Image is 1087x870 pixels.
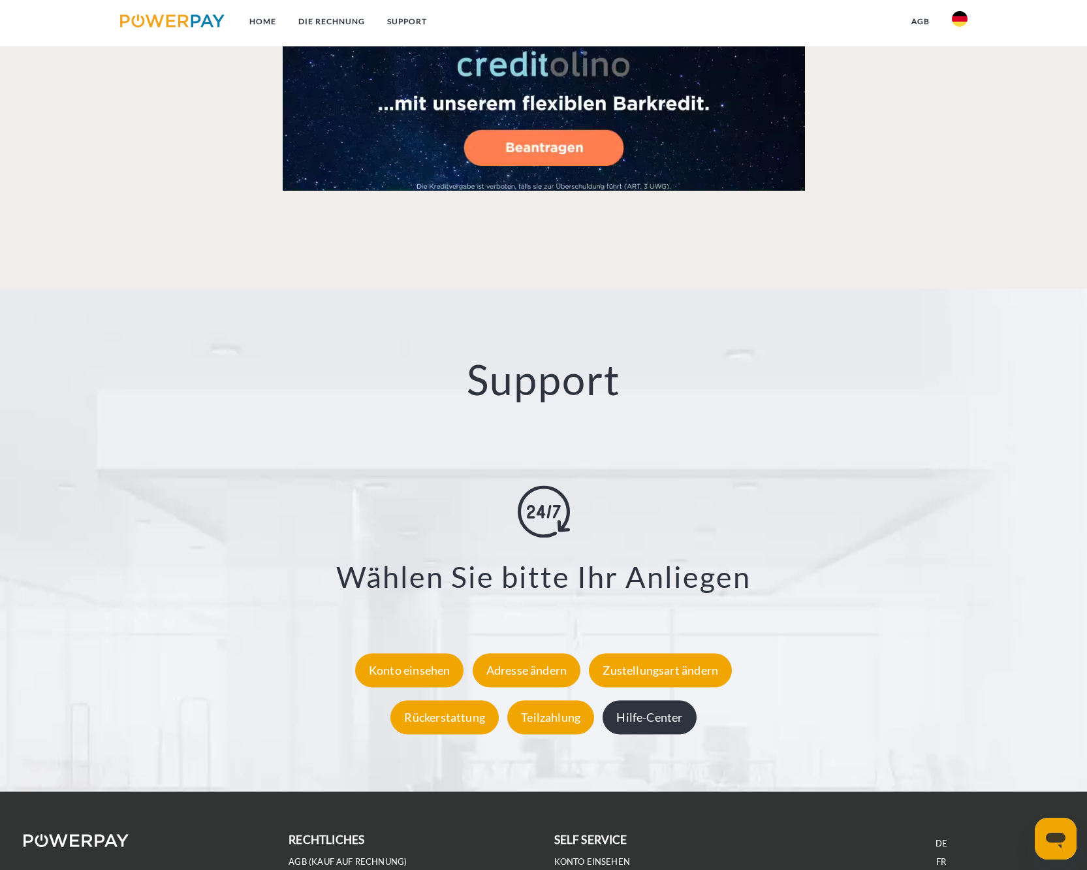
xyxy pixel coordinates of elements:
[599,710,699,724] a: Hilfe-Center
[507,700,594,734] div: Teilzahlung
[936,856,946,867] a: FR
[71,558,1016,595] h3: Wählen Sie bitte Ihr Anliegen
[603,700,696,734] div: Hilfe-Center
[554,833,627,846] b: self service
[554,856,631,867] a: Konto einsehen
[387,710,502,724] a: Rückerstattung
[289,856,407,867] a: AGB (Kauf auf Rechnung)
[24,834,129,847] img: logo-powerpay-white.svg
[473,653,581,687] div: Adresse ändern
[119,29,968,191] a: Fallback Image
[900,10,941,33] a: agb
[376,10,438,33] a: SUPPORT
[355,653,464,687] div: Konto einsehen
[586,663,735,677] a: Zustellungsart ändern
[952,11,968,27] img: de
[54,354,1033,406] h2: Support
[518,485,570,538] img: online-shopping.svg
[352,663,467,677] a: Konto einsehen
[120,14,225,27] img: logo-powerpay.svg
[287,10,376,33] a: DIE RECHNUNG
[936,838,947,849] a: DE
[1035,818,1077,860] iframe: Schaltfläche zum Öffnen des Messaging-Fensters; Konversation läuft
[238,10,287,33] a: Home
[504,710,597,724] a: Teilzahlung
[589,653,732,687] div: Zustellungsart ändern
[390,700,499,734] div: Rückerstattung
[289,833,364,846] b: rechtliches
[469,663,584,677] a: Adresse ändern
